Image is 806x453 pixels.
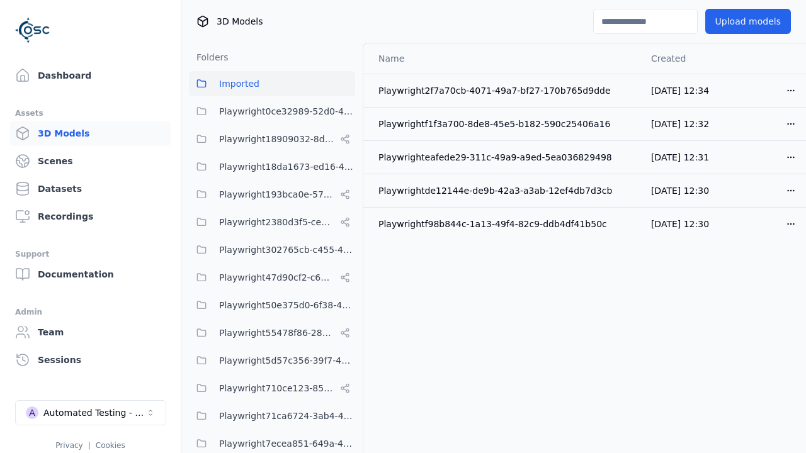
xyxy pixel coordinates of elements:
a: Privacy [55,441,82,450]
div: Assets [15,106,166,121]
span: Playwright50e375d0-6f38-48a7-96e0-b0dcfa24b72f [219,298,355,313]
span: Playwright302765cb-c455-48e7-97bd-fb07deb8642c [219,242,355,257]
span: Playwright71ca6724-3ab4-44ec-be6f-c4a023163d89 [219,408,355,423]
span: [DATE] 12:31 [651,152,709,162]
span: Playwright7ecea851-649a-419a-985e-fcff41a98b20 [219,436,355,451]
a: 3D Models [10,121,171,146]
div: Playwrightde12144e-de9b-42a3-a3ab-12ef4db7d3cb [378,184,631,197]
a: Documentation [10,262,171,287]
button: Playwright47d90cf2-c635-4353-ba3b-5d4538945666 [189,265,355,290]
div: Admin [15,305,166,320]
button: Playwright18909032-8d07-45c5-9c81-9eec75d0b16b [189,126,355,152]
button: Playwright5d57c356-39f7-47ed-9ab9-d0409ac6cddc [189,348,355,373]
span: [DATE] 12:32 [651,119,709,129]
div: Automated Testing - Playwright [43,406,145,419]
button: Playwright0ce32989-52d0-45cf-b5b9-59d5033d313a [189,99,355,124]
span: Imported [219,76,259,91]
button: Playwright302765cb-c455-48e7-97bd-fb07deb8642c [189,237,355,262]
button: Playwright2380d3f5-cebf-494e-b965-66be4d67505e [189,210,355,235]
a: Scenes [10,148,171,174]
span: Playwright18909032-8d07-45c5-9c81-9eec75d0b16b [219,131,335,147]
span: Playwright18da1673-ed16-490e-b105-9964eca87724 [219,159,355,174]
th: Name [363,43,641,74]
button: Playwright71ca6724-3ab4-44ec-be6f-c4a023163d89 [189,403,355,428]
th: Created [641,43,725,74]
span: Playwright55478f86-28dc-49b8-8d1f-c7b13b14578c [219,325,335,340]
span: [DATE] 12:34 [651,86,709,96]
a: Dashboard [10,63,171,88]
span: Playwright47d90cf2-c635-4353-ba3b-5d4538945666 [219,270,335,285]
a: Team [10,320,171,345]
div: A [26,406,38,419]
span: Playwright2380d3f5-cebf-494e-b965-66be4d67505e [219,215,335,230]
h3: Folders [189,51,229,64]
img: Logo [15,13,50,48]
a: Recordings [10,204,171,229]
span: Playwright0ce32989-52d0-45cf-b5b9-59d5033d313a [219,104,355,119]
span: 3D Models [217,15,263,28]
button: Playwright55478f86-28dc-49b8-8d1f-c7b13b14578c [189,320,355,345]
button: Playwright18da1673-ed16-490e-b105-9964eca87724 [189,154,355,179]
a: Sessions [10,347,171,372]
span: Playwright193bca0e-57fa-418d-8ea9-45122e711dc7 [219,187,335,202]
a: Datasets [10,176,171,201]
button: Select a workspace [15,400,166,425]
div: Support [15,247,166,262]
span: | [88,441,91,450]
div: Playwrightf1f3a700-8de8-45e5-b182-590c25406a16 [378,118,631,130]
button: Upload models [705,9,791,34]
span: Playwright5d57c356-39f7-47ed-9ab9-d0409ac6cddc [219,353,355,368]
a: Cookies [96,441,125,450]
div: Playwright2f7a70cb-4071-49a7-bf27-170b765d9dde [378,84,631,97]
div: Playwrighteafede29-311c-49a9-a9ed-5ea036829498 [378,151,631,164]
span: [DATE] 12:30 [651,219,709,229]
span: Playwright710ce123-85fd-4f8c-9759-23c3308d8830 [219,381,335,396]
span: [DATE] 12:30 [651,186,709,196]
div: Playwrightf98b844c-1a13-49f4-82c9-ddb4df41b50c [378,218,631,230]
button: Imported [189,71,355,96]
button: Playwright193bca0e-57fa-418d-8ea9-45122e711dc7 [189,182,355,207]
button: Playwright710ce123-85fd-4f8c-9759-23c3308d8830 [189,376,355,401]
button: Playwright50e375d0-6f38-48a7-96e0-b0dcfa24b72f [189,293,355,318]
